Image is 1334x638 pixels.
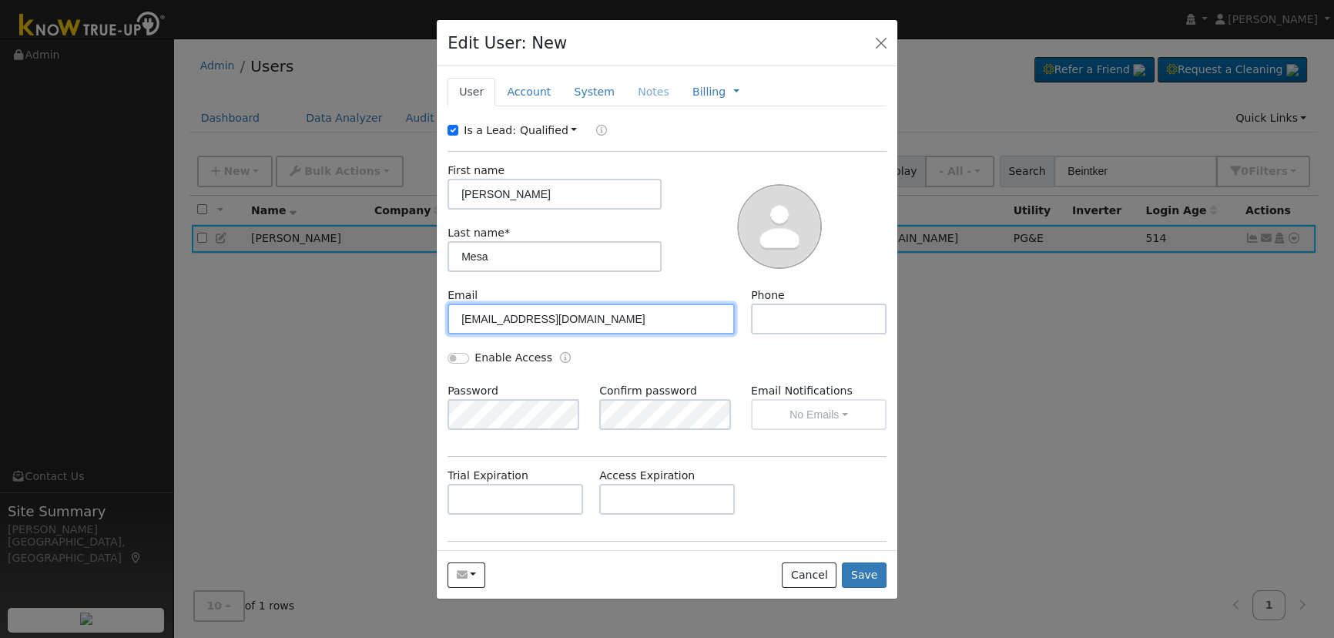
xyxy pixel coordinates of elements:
label: Confirm password [599,383,697,399]
label: First name [447,163,504,179]
label: Email [447,287,478,304]
a: Qualified [520,124,578,136]
button: Cancel [782,562,836,589]
span: Required [504,227,510,239]
h4: Edit User: New [447,31,567,55]
label: Is a Lead: [464,123,516,139]
button: Save [842,562,887,589]
label: Password [447,383,498,399]
a: Account [495,78,562,106]
label: Email Notifications [751,383,887,399]
a: Billing [692,84,726,100]
label: Last name [447,225,510,241]
a: System [562,78,626,106]
a: User [447,78,495,106]
input: Is a Lead: [447,125,458,136]
label: Phone [751,287,785,304]
a: Enable Access [560,350,571,368]
a: Lead [585,123,607,140]
label: Access Expiration [599,468,695,484]
label: Trial Expiration [447,468,528,484]
button: tamaramesa089@gmail.com [447,562,485,589]
label: Enable Access [474,350,552,366]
